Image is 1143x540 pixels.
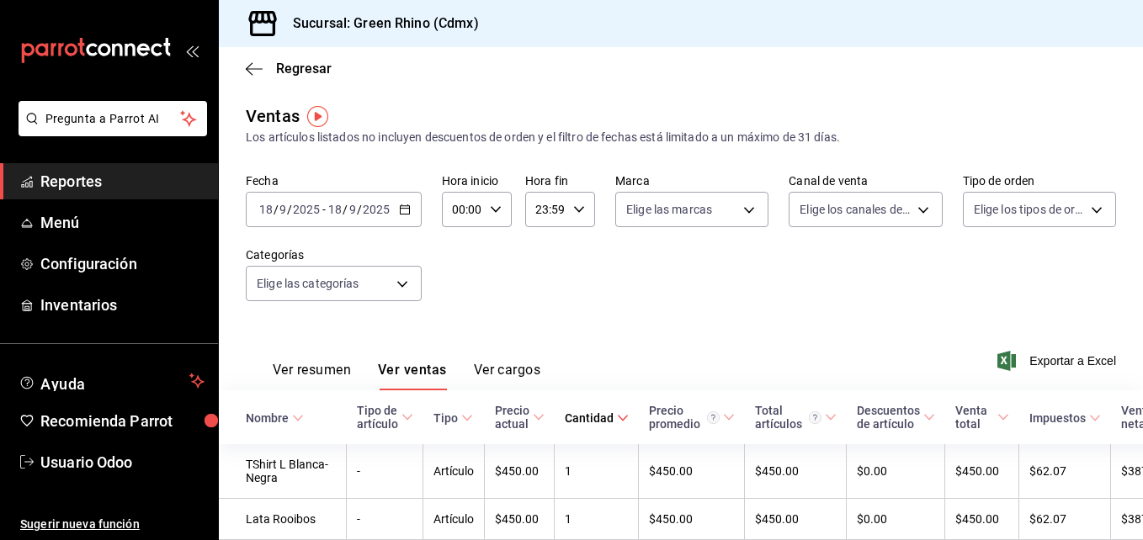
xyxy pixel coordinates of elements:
button: Regresar [246,61,332,77]
span: Reportes [40,170,205,193]
input: -- [258,203,274,216]
input: ---- [292,203,321,216]
td: $450.00 [745,444,847,499]
span: Sugerir nueva función [20,516,205,533]
div: navigation tabs [273,362,540,390]
label: Marca [615,175,768,187]
span: Regresar [276,61,332,77]
svg: Precio promedio = Total artículos / cantidad [707,411,720,424]
span: Impuestos [1029,411,1101,425]
span: Cantidad [565,411,629,425]
div: Nombre [246,411,289,425]
span: Ayuda [40,371,183,391]
div: Ventas [246,103,300,129]
td: Artículo [423,499,485,540]
td: $450.00 [945,499,1019,540]
span: Inventarios [40,294,205,316]
button: Ver resumen [273,362,351,390]
span: Pregunta a Parrot AI [45,110,181,128]
span: Tipo de artículo [357,404,413,431]
td: $450.00 [945,444,1019,499]
td: - [347,444,423,499]
label: Hora fin [525,175,595,187]
label: Canal de venta [789,175,942,187]
td: $450.00 [639,444,745,499]
td: $450.00 [485,444,555,499]
span: Elige las categorías [257,275,359,292]
td: $62.07 [1019,499,1111,540]
span: Nombre [246,411,304,425]
div: Impuestos [1029,411,1086,425]
span: Total artículos [755,404,837,431]
span: Elige las marcas [626,201,712,218]
span: Precio promedio [649,404,735,431]
button: Pregunta a Parrot AI [19,101,207,136]
div: Descuentos de artículo [857,404,920,431]
label: Hora inicio [442,175,512,187]
td: 1 [555,499,639,540]
td: $450.00 [639,499,745,540]
button: Exportar a Excel [1001,351,1116,371]
label: Tipo de orden [963,175,1116,187]
span: / [343,203,348,216]
span: Precio actual [495,404,545,431]
td: TShirt L Blanca-Negra [219,444,347,499]
span: Elige los tipos de orden [974,201,1085,218]
td: Lata Rooibos [219,499,347,540]
span: / [287,203,292,216]
button: Ver ventas [378,362,447,390]
label: Fecha [246,175,422,187]
span: Recomienda Parrot [40,410,205,432]
span: Menú [40,211,205,234]
div: Tipo [433,411,458,425]
img: Tooltip marker [307,106,328,127]
div: Total artículos [755,404,821,431]
td: $450.00 [745,499,847,540]
span: Venta total [955,404,1009,431]
div: Precio actual [495,404,529,431]
span: Tipo [433,411,473,425]
input: -- [279,203,287,216]
div: Precio promedio [649,404,720,431]
span: Configuración [40,252,205,275]
td: $62.07 [1019,444,1111,499]
button: Ver cargos [474,362,541,390]
div: Venta total [955,404,994,431]
td: $0.00 [847,499,945,540]
div: Tipo de artículo [357,404,398,431]
span: / [274,203,279,216]
button: open_drawer_menu [185,44,199,57]
td: Artículo [423,444,485,499]
svg: El total artículos considera cambios de precios en los artículos así como costos adicionales por ... [809,411,821,424]
td: 1 [555,444,639,499]
a: Pregunta a Parrot AI [12,122,207,140]
span: Elige los canales de venta [800,201,911,218]
input: ---- [362,203,391,216]
div: Los artículos listados no incluyen descuentos de orden y el filtro de fechas está limitado a un m... [246,129,1116,146]
span: - [322,203,326,216]
td: - [347,499,423,540]
label: Categorías [246,249,422,261]
span: Usuario Odoo [40,451,205,474]
span: / [357,203,362,216]
span: Descuentos de artículo [857,404,935,431]
div: Cantidad [565,411,614,425]
td: $450.00 [485,499,555,540]
input: -- [327,203,343,216]
td: $0.00 [847,444,945,499]
h3: Sucursal: Green Rhino (Cdmx) [279,13,479,34]
input: -- [348,203,357,216]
